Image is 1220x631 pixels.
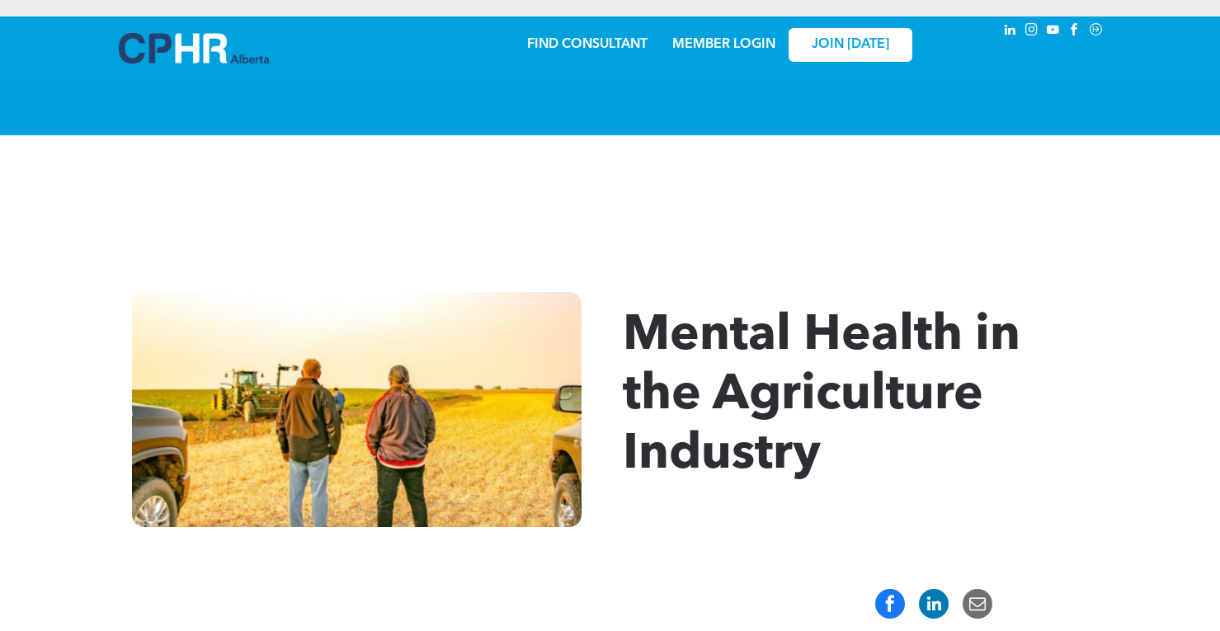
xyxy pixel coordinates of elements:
[672,38,775,51] a: MEMBER LOGIN
[119,33,269,64] img: A blue and white logo for cp alberta
[789,28,912,62] a: JOIN [DATE]
[1001,21,1020,43] a: linkedin
[1087,21,1105,43] a: Social network
[812,37,889,53] span: JOIN [DATE]
[1066,21,1084,43] a: facebook
[527,38,648,51] a: FIND CONSULTANT
[1044,21,1062,43] a: youtube
[1023,21,1041,43] a: instagram
[623,312,1020,480] span: Mental Health in the Agriculture Industry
